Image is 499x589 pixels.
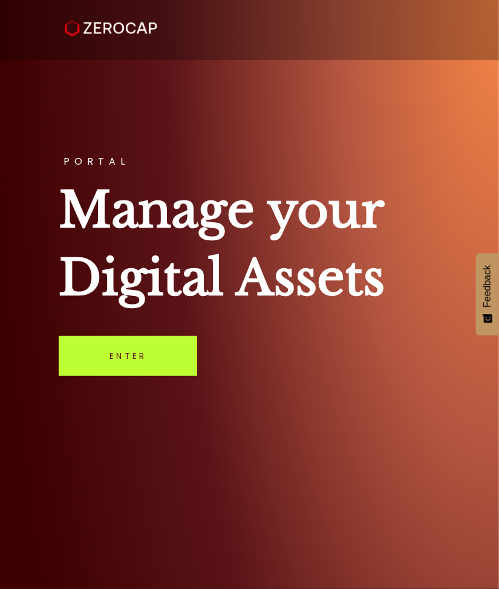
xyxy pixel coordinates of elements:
[59,176,440,312] h1: Manage your Digital Assets
[476,253,499,335] button: Feedback - Show survey
[59,157,440,166] h3: PORTAL
[482,265,493,308] span: Feedback
[65,20,157,37] img: ZeroCap
[59,336,197,376] a: Enter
